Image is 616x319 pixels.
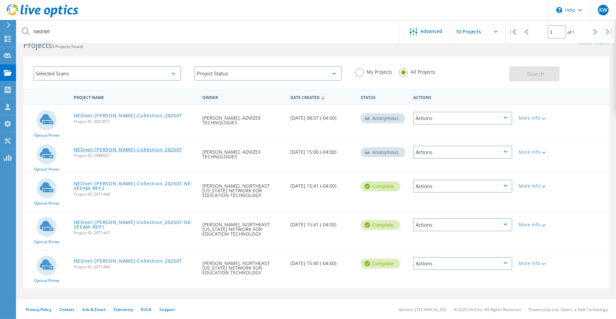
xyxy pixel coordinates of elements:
div: Actions [413,218,512,231]
div: More Info [519,116,559,120]
span: Optical Prime [34,279,59,283]
div: Complete [361,259,400,269]
span: Optical Prime [34,240,59,244]
div: Actions [413,180,512,193]
a: Live Optics Dashboard [7,14,78,19]
div: [PERSON_NAME], NORTHEAST [US_STATE] NETWORK FOR EDUCATION TECHNOLOGY [199,212,287,243]
div: Status [357,91,410,103]
a: NEOnet-[PERSON_NAME]-Collection_202507 [74,147,182,152]
div: Owner [199,91,287,103]
span: Optical Prime [34,133,59,137]
div: More Info [519,150,559,154]
div: [DATE] 15:00 (-04:00) [287,139,357,161]
a: NEOnet-[PERSON_NAME]-Collection_202507-NE-VEEAM-REP1 [74,220,196,229]
span: of 1 [567,29,574,35]
div: Selected Scans [33,66,181,81]
div: [DATE] 15:40 (-04:00) [287,250,357,272]
a: Support [159,307,175,312]
div: [PERSON_NAME], ADVIZEX TECHNOLOGIES [199,105,287,132]
span: Optical Prime [34,201,59,205]
div: Anonymous [361,147,405,157]
div: [DATE] 08:57 (-04:00) [287,105,357,127]
a: Cookies [59,307,75,312]
span: Project ID: 2971446 [74,265,196,269]
a: Telemetry [113,307,133,312]
input: Search projects by name, owner, ID, company, etc [17,20,400,43]
a: EULA [141,307,151,312]
span: Optical Prime [34,167,59,171]
div: [DATE] 15:41 (-04:00) [287,212,357,234]
div: [PERSON_NAME], NORTHEAST [US_STATE] NETWORK FOR EDUCATION TECHNOLOGY [199,250,287,282]
div: [PERSON_NAME], NORTHEAST [US_STATE] NETWORK FOR EDUCATION TECHNOLOGY [199,173,287,204]
div: Anonymous [361,113,405,123]
span: KW [599,7,607,13]
a: Privacy Policy [26,307,51,312]
li: Powered by Live Optics, a Dell Technology [529,307,608,312]
span: Project ID: 2971448 [74,192,196,196]
li: Version: [TECHNICAL_ID] [399,307,446,312]
span: Advanced [421,29,443,34]
span: Project ID: 2988931 [74,154,196,158]
div: Complete [361,220,400,230]
div: Actions [413,257,512,270]
a: Ads & Email [83,307,105,312]
button: Search [509,66,560,81]
div: | [602,20,616,44]
span: Project ID: 2971447 [74,231,196,235]
div: [DATE] 15:41 (-04:00) [287,173,357,195]
label: All Projects [399,68,435,74]
div: [PERSON_NAME], ADVIZEX TECHNOLOGIES [199,139,287,166]
div: Actions [413,112,512,125]
div: More Info [519,184,559,188]
div: Actions [410,91,515,103]
div: More Info [519,261,559,266]
div: Date Created [287,91,357,103]
label: My Projects [355,68,392,74]
span: Project ID: 3001871 [74,120,196,124]
a: NEOnet-[PERSON_NAME]-Collection_202507 [74,259,182,263]
span: Search [527,70,545,78]
svg: \n [556,7,562,13]
span: 5 Projects Found [52,44,83,49]
div: Actions [413,146,512,159]
div: Complete [361,181,400,191]
div: | [506,20,520,44]
div: Project Name [70,91,199,103]
div: More Info [519,222,559,227]
li: © 2025 Dell Inc. All Rights Reserved [454,307,521,312]
div: Project Status [194,66,342,81]
a: NEOnet-[PERSON_NAME]-Collection_202507 [74,113,182,118]
a: NEOnet-[PERSON_NAME]-Collection_202507-NE-VEEAM-REP2 [74,181,196,191]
